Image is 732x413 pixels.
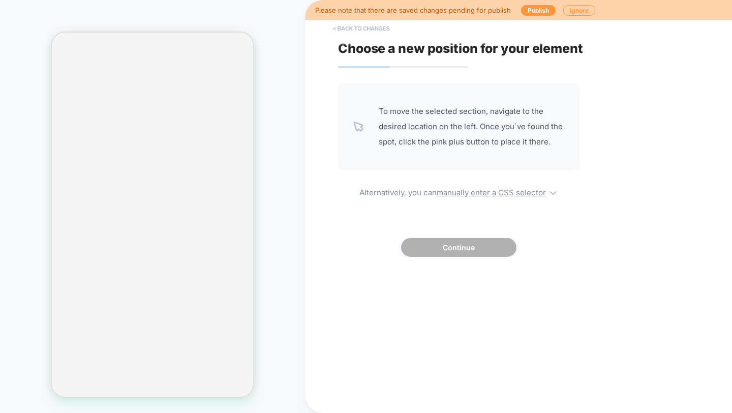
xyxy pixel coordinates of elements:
[353,122,363,132] img: pointer
[437,188,546,197] u: manually enter a CSS selector
[401,238,516,257] button: Continue
[338,41,583,56] span: Choose a new position for your element
[379,104,564,150] span: To move the selected section, navigate to the desired location on the left. Once you`ve found the...
[328,20,395,37] button: < Back to changes
[521,5,556,16] button: Publish
[563,5,595,16] button: Ignore
[338,185,579,197] span: Alternatively, you can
